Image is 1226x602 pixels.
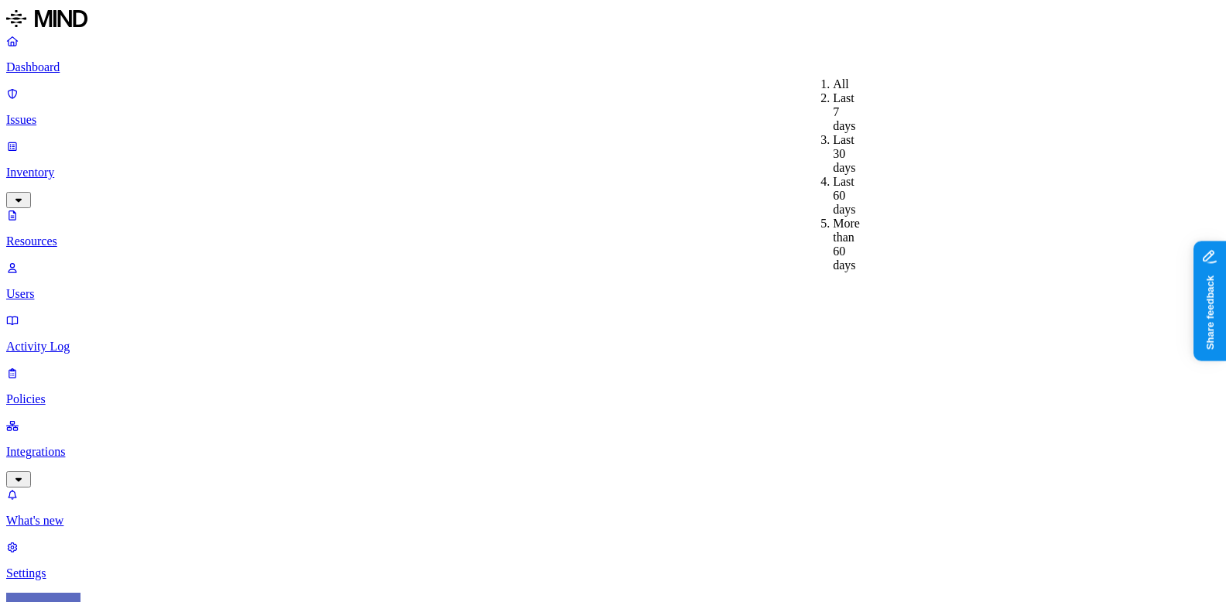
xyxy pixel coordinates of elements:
a: What's new [6,487,1220,528]
a: Activity Log [6,313,1220,354]
a: Issues [6,87,1220,127]
p: Issues [6,113,1220,127]
p: Inventory [6,166,1220,180]
a: Resources [6,208,1220,248]
p: Dashboard [6,60,1220,74]
a: Inventory [6,139,1220,206]
p: Users [6,287,1220,301]
a: Users [6,261,1220,301]
p: Resources [6,234,1220,248]
a: MIND [6,6,1220,34]
a: Dashboard [6,34,1220,74]
p: Activity Log [6,340,1220,354]
img: MIND [6,6,87,31]
a: Integrations [6,419,1220,485]
iframe: Marker.io feedback button [1193,241,1226,361]
p: Policies [6,392,1220,406]
a: Policies [6,366,1220,406]
p: Settings [6,566,1220,580]
p: Integrations [6,445,1220,459]
a: Settings [6,540,1220,580]
p: What's new [6,514,1220,528]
